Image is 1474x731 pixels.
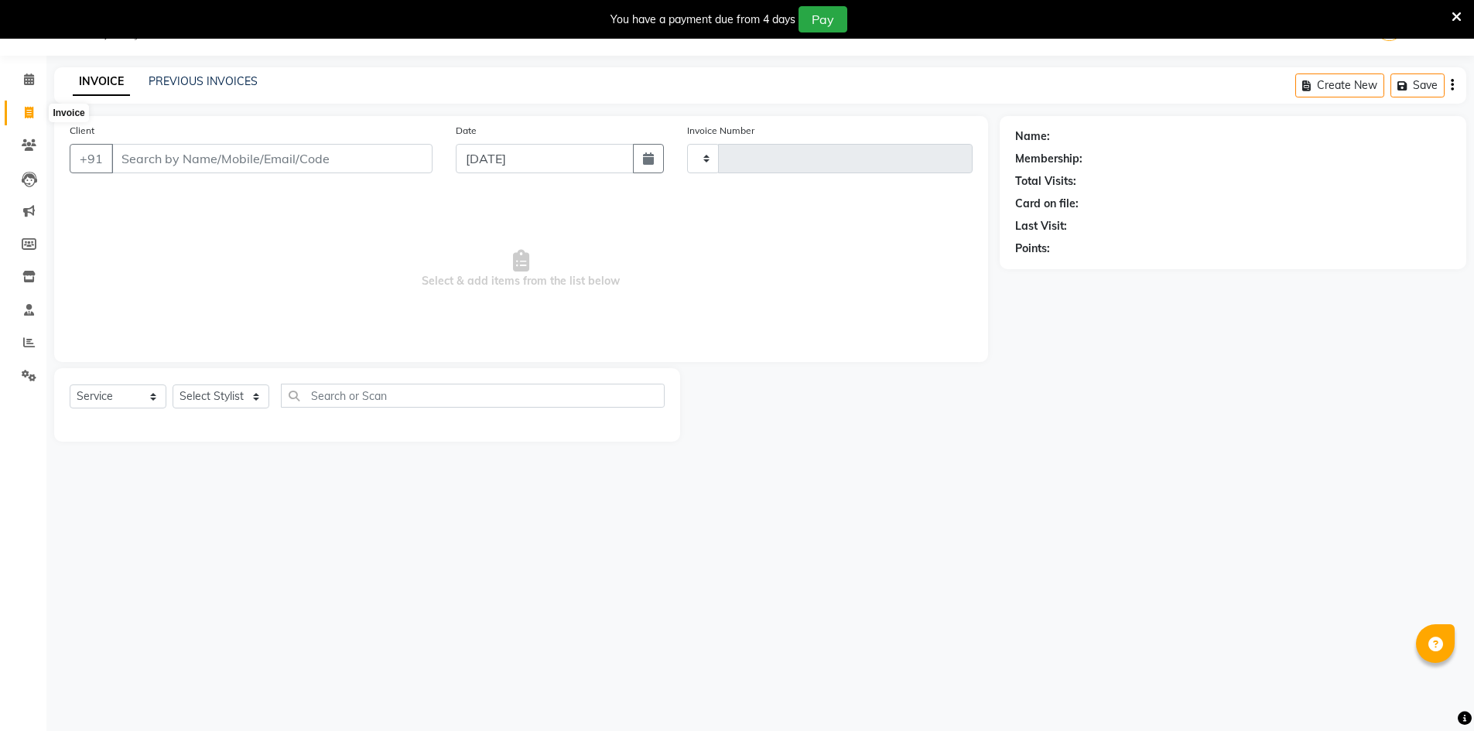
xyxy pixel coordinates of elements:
[70,124,94,138] label: Client
[456,124,477,138] label: Date
[1015,151,1082,167] div: Membership:
[1295,73,1384,97] button: Create New
[687,124,754,138] label: Invoice Number
[111,144,433,173] input: Search by Name/Mobile/Email/Code
[610,12,795,28] div: You have a payment due from 4 days
[1015,128,1050,145] div: Name:
[49,104,88,122] div: Invoice
[70,192,973,347] span: Select & add items from the list below
[799,6,847,32] button: Pay
[1015,218,1067,234] div: Last Visit:
[1015,173,1076,190] div: Total Visits:
[73,68,130,96] a: INVOICE
[1015,196,1079,212] div: Card on file:
[70,144,113,173] button: +91
[1390,73,1445,97] button: Save
[149,74,258,88] a: PREVIOUS INVOICES
[1015,241,1050,257] div: Points:
[281,384,665,408] input: Search or Scan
